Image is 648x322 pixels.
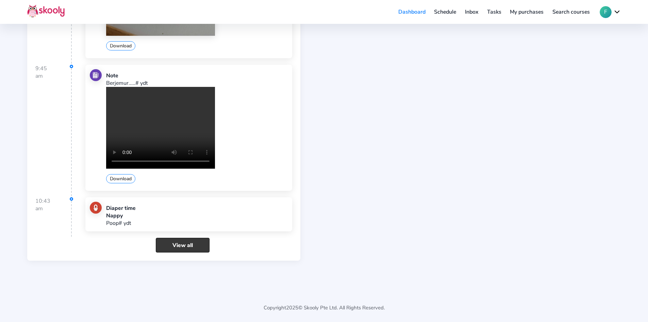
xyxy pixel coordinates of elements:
[106,87,215,169] video: Your browser does not support the video tag.
[106,174,135,183] button: Download
[106,79,215,87] p: Berjemur.....# ydt
[483,6,506,17] a: Tasks
[600,6,621,18] button: Fchevron down outline
[394,6,430,17] a: Dashboard
[461,6,483,17] a: Inbox
[35,197,72,237] div: 10:43
[548,6,594,17] a: Search courses
[35,72,71,80] div: am
[106,212,136,219] div: Nappy
[35,65,72,197] div: 9:45
[106,219,136,227] p: Poop# ydt
[90,69,102,81] img: notes.jpg
[106,41,135,50] button: Download
[27,4,65,18] img: Skooly
[505,6,548,17] a: My purchases
[27,277,621,322] div: Copyright © Skooly Pte Ltd. All Rights Reserved.
[106,72,215,79] div: Note
[35,205,71,212] div: am
[90,202,102,214] img: potty.jpg
[286,304,298,311] span: 2025
[106,204,136,212] div: Diaper time
[156,238,210,252] a: View all
[430,6,461,17] a: Schedule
